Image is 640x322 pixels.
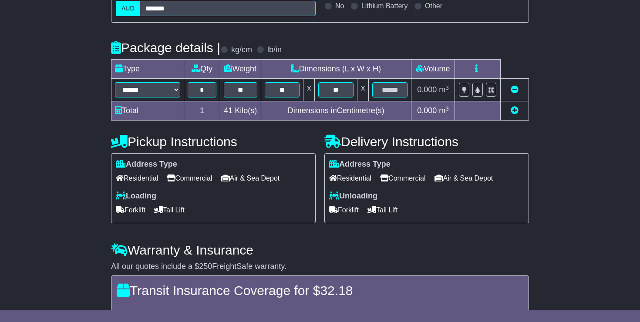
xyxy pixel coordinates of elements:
[116,1,140,16] label: AUD
[329,203,359,217] span: Forklift
[329,191,377,201] label: Unloading
[439,106,449,115] span: m
[435,171,493,185] span: Air & Sea Depot
[380,171,425,185] span: Commercial
[425,2,442,10] label: Other
[111,40,220,55] h4: Package details |
[411,60,455,79] td: Volume
[267,45,282,55] label: lb/in
[167,171,212,185] span: Commercial
[361,2,408,10] label: Lithium Battery
[303,79,315,101] td: x
[329,160,391,169] label: Address Type
[116,171,158,185] span: Residential
[116,160,177,169] label: Address Type
[224,106,232,115] span: 41
[439,85,449,94] span: m
[154,203,185,217] span: Tail Lift
[117,283,523,298] h4: Transit Insurance Coverage for $
[111,101,184,121] td: Total
[261,60,411,79] td: Dimensions (L x W x H)
[116,203,145,217] span: Forklift
[221,171,280,185] span: Air & Sea Depot
[335,2,344,10] label: No
[220,101,261,121] td: Kilo(s)
[324,134,529,149] h4: Delivery Instructions
[199,262,212,271] span: 250
[111,134,316,149] h4: Pickup Instructions
[116,191,156,201] label: Loading
[511,85,519,94] a: Remove this item
[357,79,369,101] td: x
[184,101,220,121] td: 1
[111,243,529,257] h4: Warranty & Insurance
[261,101,411,121] td: Dimensions in Centimetre(s)
[445,84,449,91] sup: 3
[511,106,519,115] a: Add new item
[111,60,184,79] td: Type
[445,105,449,112] sup: 3
[320,283,353,298] span: 32.18
[111,262,529,272] div: All our quotes include a $ FreightSafe warranty.
[367,203,398,217] span: Tail Lift
[184,60,220,79] td: Qty
[231,45,252,55] label: kg/cm
[417,85,437,94] span: 0.000
[329,171,371,185] span: Residential
[417,106,437,115] span: 0.000
[220,60,261,79] td: Weight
